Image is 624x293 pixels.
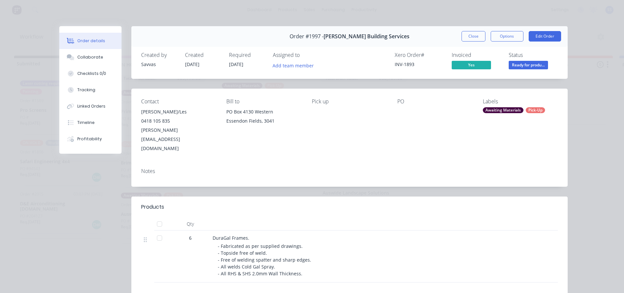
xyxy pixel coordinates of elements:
[141,52,177,58] div: Created by
[491,31,523,42] button: Options
[229,61,243,67] span: [DATE]
[290,33,324,40] span: Order #1997 -
[77,38,105,44] div: Order details
[141,98,216,105] div: Contact
[77,87,95,93] div: Tracking
[141,116,216,126] div: 0418 105 835
[273,52,338,58] div: Assigned to
[141,107,216,153] div: [PERSON_NAME]/Les0418 105 835[PERSON_NAME][EMAIL_ADDRESS][DOMAIN_NAME]
[141,203,164,211] div: Products
[59,131,122,147] button: Profitability
[141,61,177,68] div: Savvas
[226,116,301,126] div: Essendon Fields, 3041
[509,61,548,71] button: Ready for produ...
[509,61,548,69] span: Ready for produ...
[59,49,122,65] button: Collaborate
[185,52,221,58] div: Created
[226,107,301,128] div: PO Box 4130 WesternEssendon Fields, 3041
[452,52,501,58] div: Invoiced
[395,61,444,68] div: INV-1893
[213,235,249,241] span: DuraGal Frames.
[462,31,485,42] button: Close
[452,61,491,69] span: Yes
[59,114,122,131] button: Timeline
[529,31,561,42] button: Edit Order
[77,103,105,109] div: Linked Orders
[312,98,387,105] div: Pick up
[189,234,192,241] span: 6
[77,71,106,77] div: Checklists 0/0
[509,52,558,58] div: Status
[273,61,317,70] button: Add team member
[229,52,265,58] div: Required
[269,61,317,70] button: Add team member
[226,98,301,105] div: Bill to
[171,217,210,231] div: Qty
[141,168,558,174] div: Notes
[141,126,216,153] div: [PERSON_NAME][EMAIL_ADDRESS][DOMAIN_NAME]
[324,33,409,40] span: [PERSON_NAME] Building Services
[226,107,301,116] div: PO Box 4130 Western
[483,107,523,113] div: Awaiting Materials
[77,54,103,60] div: Collaborate
[483,98,558,105] div: Labels
[218,243,312,277] span: - Fabricated as per supplied drawings. - Topside free of weld. - Free of welding spatter and shar...
[141,107,216,116] div: [PERSON_NAME]/Les
[397,98,472,105] div: PO
[395,52,444,58] div: Xero Order #
[526,107,545,113] div: Pick-Up
[185,61,199,67] span: [DATE]
[59,98,122,114] button: Linked Orders
[59,33,122,49] button: Order details
[59,82,122,98] button: Tracking
[59,65,122,82] button: Checklists 0/0
[77,120,95,126] div: Timeline
[77,136,102,142] div: Profitability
